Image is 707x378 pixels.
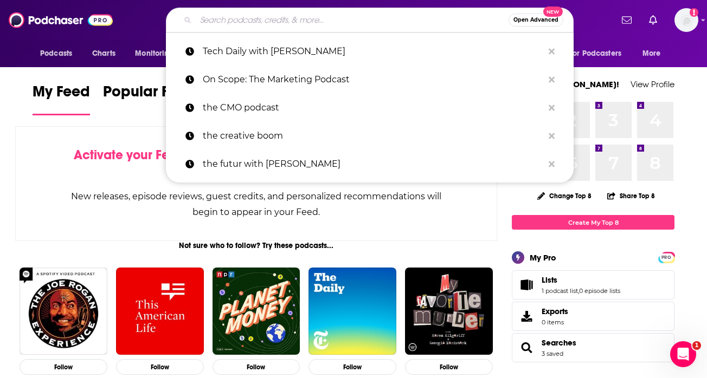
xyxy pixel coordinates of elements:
a: Searches [542,338,576,348]
span: Monitoring [135,46,173,61]
a: Searches [516,340,537,355]
div: My Pro [530,252,556,263]
a: On Scope: The Marketing Podcast [166,66,574,94]
a: 0 episode lists [579,287,620,295]
p: Tech Daily with Eric Tarczynski [203,37,543,66]
button: open menu [562,43,637,64]
a: Charts [85,43,122,64]
span: For Podcasters [569,46,621,61]
span: PRO [660,253,673,262]
img: The Joe Rogan Experience [20,268,107,355]
p: the creative boom [203,122,543,150]
a: Lists [542,275,620,285]
img: The Daily [308,268,396,355]
button: open menu [635,43,674,64]
button: Follow [308,359,396,375]
button: Follow [116,359,204,375]
div: New releases, episode reviews, guest credits, and personalized recommendations will begin to appe... [70,188,442,220]
a: View Profile [631,79,674,89]
span: My Feed [33,82,90,107]
a: 3 saved [542,350,563,357]
button: Follow [213,359,300,375]
p: the CMO podcast [203,94,543,122]
a: 1 podcast list [542,287,578,295]
a: Show notifications dropdown [645,11,661,29]
div: Not sure who to follow? Try these podcasts... [15,241,497,250]
span: Searches [512,333,674,362]
span: Exports [542,307,568,316]
button: Show profile menu [674,8,698,32]
p: On Scope: The Marketing Podcast [203,66,543,94]
p: the futur with chris [203,150,543,178]
img: User Profile [674,8,698,32]
button: Follow [405,359,493,375]
a: the CMO podcast [166,94,574,122]
span: Lists [542,275,557,285]
span: Activate your Feed [74,147,185,163]
button: Share Top 8 [607,185,655,206]
img: Podchaser - Follow, Share and Rate Podcasts [9,10,113,30]
button: open menu [127,43,188,64]
a: Lists [516,277,537,292]
a: Show notifications dropdown [618,11,636,29]
a: Tech Daily with [PERSON_NAME] [166,37,574,66]
div: Search podcasts, credits, & more... [166,8,574,32]
span: 1 [692,341,701,350]
input: Search podcasts, credits, & more... [196,11,509,29]
a: PRO [660,253,673,261]
span: New [543,6,563,17]
span: Lists [512,270,674,299]
img: This American Life [116,268,204,355]
a: Popular Feed [103,82,195,115]
button: Open AdvancedNew [509,14,563,27]
img: My Favorite Murder with Karen Kilgariff and Georgia Hardstark [405,268,493,355]
span: Open Advanced [513,17,558,23]
a: Create My Top 8 [512,215,674,230]
iframe: Intercom live chat [670,341,696,367]
button: Follow [20,359,107,375]
img: Planet Money [213,268,300,355]
svg: Add a profile image [690,8,698,17]
a: Exports [512,302,674,331]
span: Exports [516,309,537,324]
a: My Feed [33,82,90,115]
span: Charts [92,46,115,61]
span: Logged in as hannahlevine [674,8,698,32]
span: , [578,287,579,295]
div: by following Podcasts, Creators, Lists, and other Users! [70,147,442,179]
span: Popular Feed [103,82,195,107]
button: Change Top 8 [531,189,598,203]
span: 0 items [542,318,568,326]
button: open menu [33,43,86,64]
a: the creative boom [166,122,574,150]
span: More [642,46,661,61]
a: the futur with [PERSON_NAME] [166,150,574,178]
span: Podcasts [40,46,72,61]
